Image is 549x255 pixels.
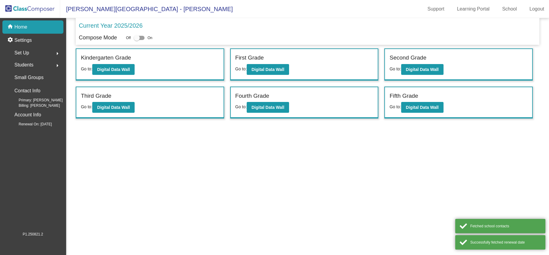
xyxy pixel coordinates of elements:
[14,37,32,44] p: Settings
[252,67,284,72] b: Digital Data Wall
[235,104,247,109] span: Go to:
[470,223,541,229] div: Fetched school contacts
[81,104,92,109] span: Go to:
[54,62,61,69] mat-icon: arrow_right
[92,64,135,75] button: Digital Data Wall
[60,4,233,14] span: [PERSON_NAME][GEOGRAPHIC_DATA] - [PERSON_NAME]
[452,4,495,14] a: Learning Portal
[148,35,152,41] span: On
[14,61,33,69] span: Students
[247,102,289,113] button: Digital Data Wall
[423,4,449,14] a: Support
[14,49,29,57] span: Set Up
[92,102,135,113] button: Digital Data Wall
[406,105,439,110] b: Digital Data Wall
[401,102,444,113] button: Digital Data Wall
[401,64,444,75] button: Digital Data Wall
[79,34,117,42] p: Compose Mode
[252,105,284,110] b: Digital Data Wall
[389,54,426,62] label: Second Grade
[7,23,14,31] mat-icon: home
[9,121,52,127] span: Renewal On: [DATE]
[7,37,14,44] mat-icon: settings
[79,21,142,30] p: Current Year 2025/2026
[235,92,269,100] label: Fourth Grade
[406,67,439,72] b: Digital Data Wall
[525,4,549,14] a: Logout
[97,105,130,110] b: Digital Data Wall
[126,35,131,41] span: Off
[54,50,61,57] mat-icon: arrow_right
[14,23,27,31] p: Home
[497,4,522,14] a: School
[389,104,401,109] span: Go to:
[235,66,247,71] span: Go to:
[389,66,401,71] span: Go to:
[14,87,40,95] p: Contact Info
[247,64,289,75] button: Digital Data Wall
[389,92,418,100] label: Fifth Grade
[9,103,60,108] span: Billing: [PERSON_NAME]
[14,111,41,119] p: Account Info
[81,66,92,71] span: Go to:
[97,67,130,72] b: Digital Data Wall
[81,92,111,100] label: Third Grade
[470,240,541,245] div: Successfully fetched renewal date
[235,54,264,62] label: First Grade
[81,54,131,62] label: Kindergarten Grade
[9,97,63,103] span: Primary: [PERSON_NAME]
[14,73,44,82] p: Small Groups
